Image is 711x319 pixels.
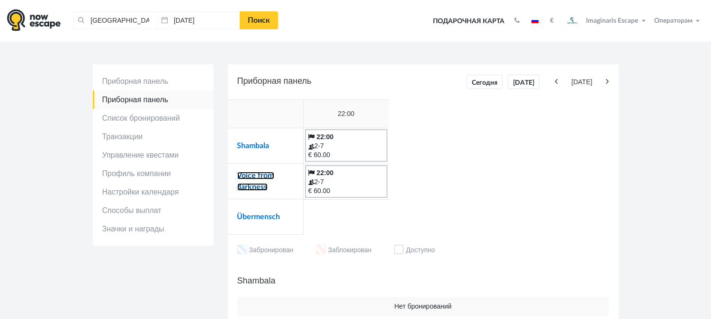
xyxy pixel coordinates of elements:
div: 2-7 [308,177,384,186]
a: Способы выплат [93,201,214,220]
a: 22:00 2-7 € 60.00 [305,165,387,198]
button: Операторам [652,16,704,26]
a: Управление квестами [93,146,214,164]
div: 2-7 [308,142,384,151]
a: [DATE] [508,75,540,89]
a: Voice from darkness [237,172,274,191]
button: € [545,16,558,26]
li: Заблокирован [316,245,371,257]
a: Übermensch [237,213,280,221]
strong: € [550,18,554,24]
li: Доступно [394,245,435,257]
b: 22:00 [316,169,333,177]
h5: Приборная панель [237,74,609,90]
div: € 60.00 [308,186,384,195]
span: [DATE] [560,78,603,87]
div: € 60.00 [308,151,384,159]
button: Imaginaris Escape [561,11,650,30]
a: Значки и награды [93,220,214,238]
img: logo [7,9,61,31]
b: 22:00 [316,133,333,141]
td: 22:00 [304,100,389,128]
a: Профиль компании [93,164,214,183]
a: 22:00 2-7 € 60.00 [305,129,387,162]
input: Город или название квеста [73,11,157,29]
img: ru.jpg [531,18,539,23]
span: Imaginaris Escape [586,16,639,24]
a: Подарочная карта [430,11,508,32]
a: Список бронирований [93,109,214,127]
span: Операторам [654,18,693,24]
a: Сегодня [467,75,503,89]
a: Транзакции [93,127,214,146]
input: Дата [157,11,240,29]
a: Настройки календаря [93,183,214,201]
a: Приборная панель [93,90,214,109]
td: Нет бронирований [237,297,609,316]
li: Забронирован [237,245,294,257]
h5: Shambala [237,274,609,288]
a: Приборная панель [93,72,214,90]
a: Поиск [240,11,278,29]
a: Shambala [237,142,270,150]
